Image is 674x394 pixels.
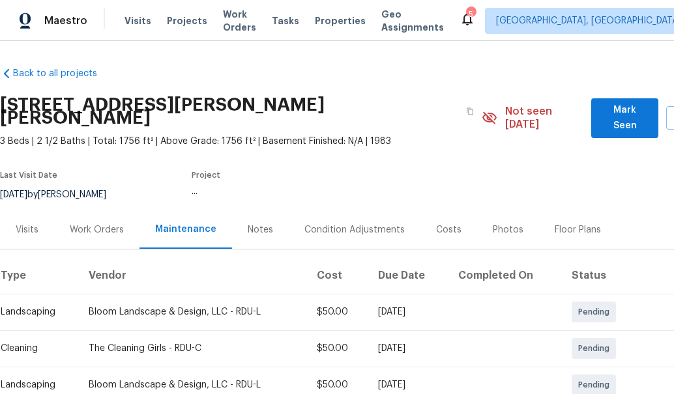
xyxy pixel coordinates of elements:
[436,223,462,236] div: Costs
[192,187,442,196] div: ...
[317,342,358,355] div: $50.00
[578,305,615,318] span: Pending
[16,223,38,236] div: Visits
[368,257,448,294] th: Due Date
[78,257,306,294] th: Vendor
[466,8,475,21] div: 5
[378,305,437,318] div: [DATE]
[1,305,68,318] div: Landscaping
[578,342,615,355] span: Pending
[248,223,273,236] div: Notes
[315,14,366,27] span: Properties
[378,378,437,391] div: [DATE]
[89,378,296,391] div: Bloom Landscape & Design, LLC - RDU-L
[70,223,124,236] div: Work Orders
[1,342,68,355] div: Cleaning
[192,171,220,179] span: Project
[89,305,296,318] div: Bloom Landscape & Design, LLC - RDU-L
[223,8,256,34] span: Work Orders
[317,378,358,391] div: $50.00
[167,14,207,27] span: Projects
[578,378,615,391] span: Pending
[306,257,368,294] th: Cost
[505,105,584,131] span: Not seen [DATE]
[602,102,648,134] span: Mark Seen
[125,14,151,27] span: Visits
[493,223,523,236] div: Photos
[378,342,437,355] div: [DATE]
[1,378,68,391] div: Landscaping
[381,8,444,34] span: Geo Assignments
[44,14,87,27] span: Maestro
[561,257,668,294] th: Status
[89,342,296,355] div: The Cleaning Girls - RDU-C
[458,100,482,123] button: Copy Address
[317,305,358,318] div: $50.00
[448,257,561,294] th: Completed On
[555,223,601,236] div: Floor Plans
[272,16,299,25] span: Tasks
[304,223,405,236] div: Condition Adjustments
[155,223,216,236] div: Maintenance
[591,98,658,138] button: Mark Seen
